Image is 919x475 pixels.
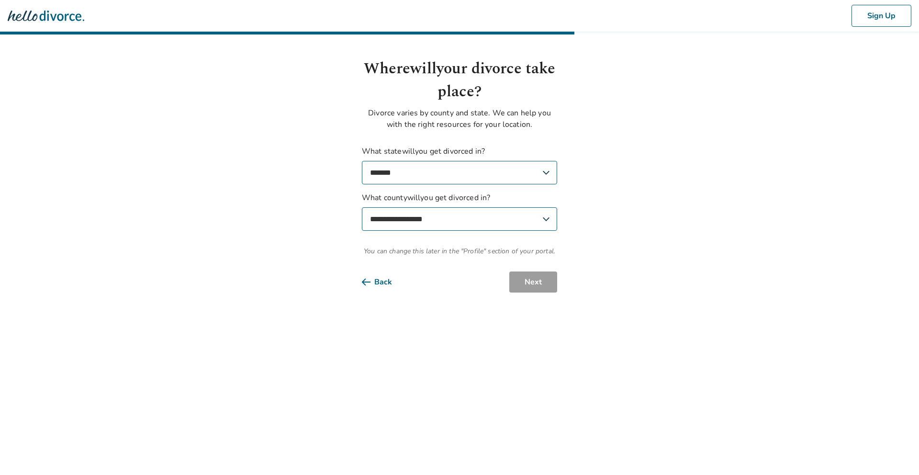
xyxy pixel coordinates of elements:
[362,207,557,231] select: What countywillyou get divorced in?
[8,6,84,25] img: Hello Divorce Logo
[362,271,407,293] button: Back
[852,5,911,27] button: Sign Up
[362,57,557,103] h1: Where will your divorce take place?
[362,192,557,231] label: What county will you get divorced in?
[362,146,557,184] label: What state will you get divorced in?
[871,429,919,475] iframe: Chat Widget
[362,161,557,184] select: What statewillyou get divorced in?
[362,107,557,130] p: Divorce varies by county and state. We can help you with the right resources for your location.
[362,246,557,256] span: You can change this later in the "Profile" section of your portal.
[509,271,557,293] button: Next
